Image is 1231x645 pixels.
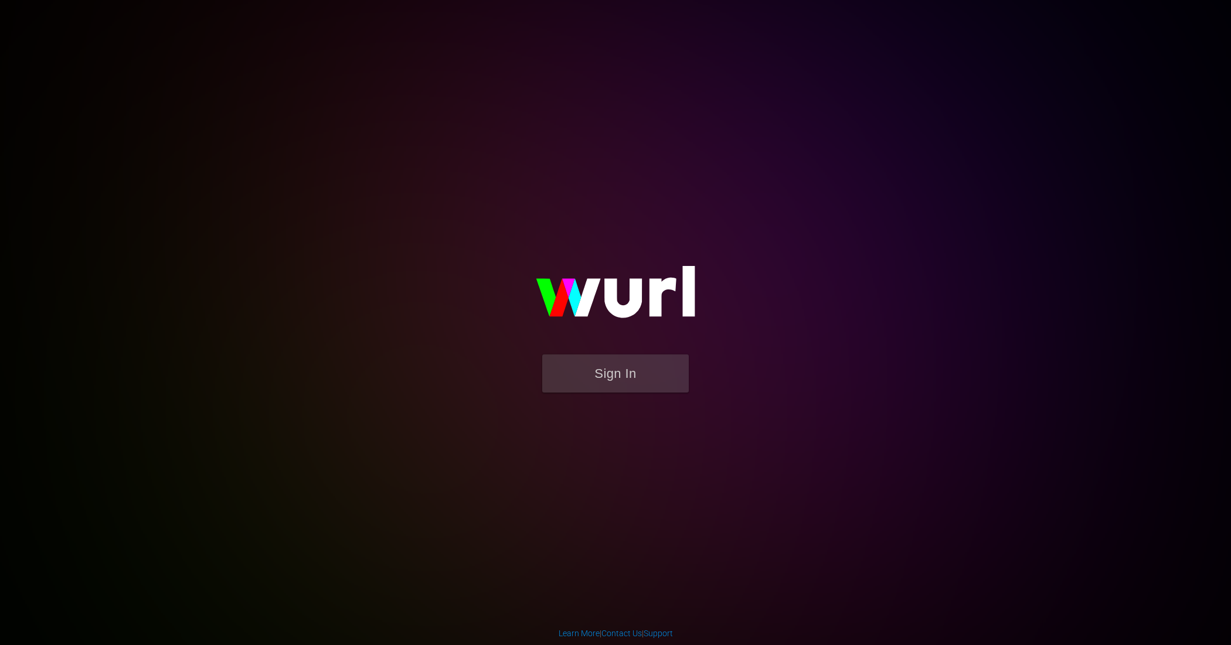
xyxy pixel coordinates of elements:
a: Contact Us [601,629,642,638]
a: Support [644,629,673,638]
img: wurl-logo-on-black-223613ac3d8ba8fe6dc639794a292ebdb59501304c7dfd60c99c58986ef67473.svg [498,241,733,354]
button: Sign In [542,354,689,393]
div: | | [559,627,673,639]
a: Learn More [559,629,600,638]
